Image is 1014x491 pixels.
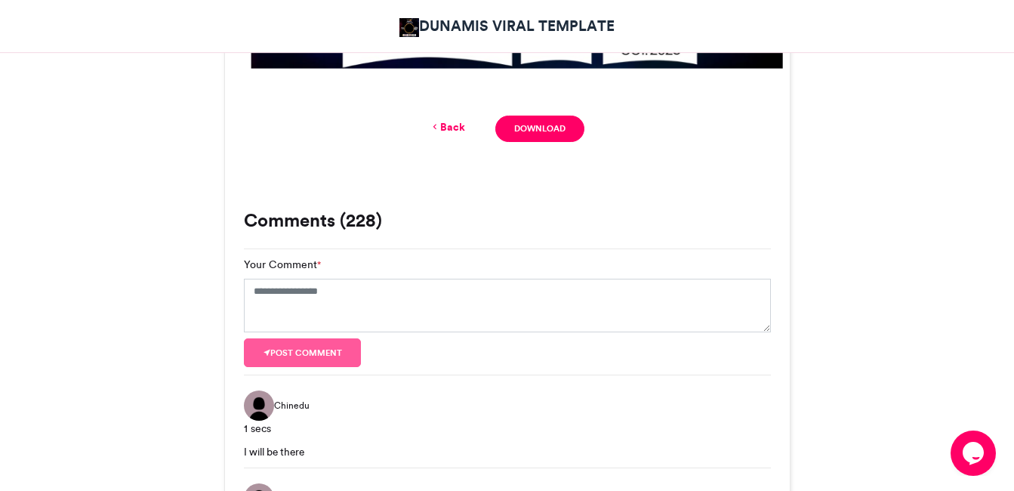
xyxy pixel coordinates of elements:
[244,338,362,367] button: Post comment
[244,391,274,421] img: Chinedu
[274,399,310,412] span: Chinedu
[495,116,584,142] a: Download
[244,421,771,437] div: 1 secs
[244,257,321,273] label: Your Comment
[430,119,465,135] a: Back
[244,444,771,459] div: I will be there
[399,15,615,37] a: DUNAMIS VIRAL TEMPLATE
[951,431,999,476] iframe: chat widget
[244,212,771,230] h3: Comments (228)
[399,18,420,37] img: DUNAMIS VIRAL TEMPLATE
